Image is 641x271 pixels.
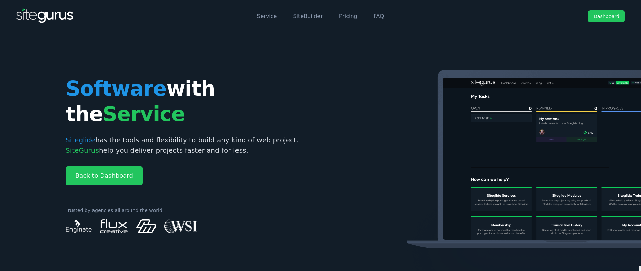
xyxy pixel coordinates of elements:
h1: with the [66,76,315,127]
p: Trusted by agencies all around the world [66,207,315,214]
a: Pricing [339,13,357,19]
a: FAQ [374,13,384,19]
a: Service [257,13,277,19]
a: SiteBuilder [293,13,323,19]
a: Dashboard [588,10,625,22]
span: Software [66,77,166,100]
a: Back to Dashboard [66,166,143,185]
span: SiteGurus [66,146,99,154]
span: Service [103,102,185,126]
p: has the tools and flexibility to build any kind of web project. help you deliver projects faster ... [66,135,315,155]
img: SiteGurus Logo [16,8,74,24]
span: Siteglide [66,136,95,144]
